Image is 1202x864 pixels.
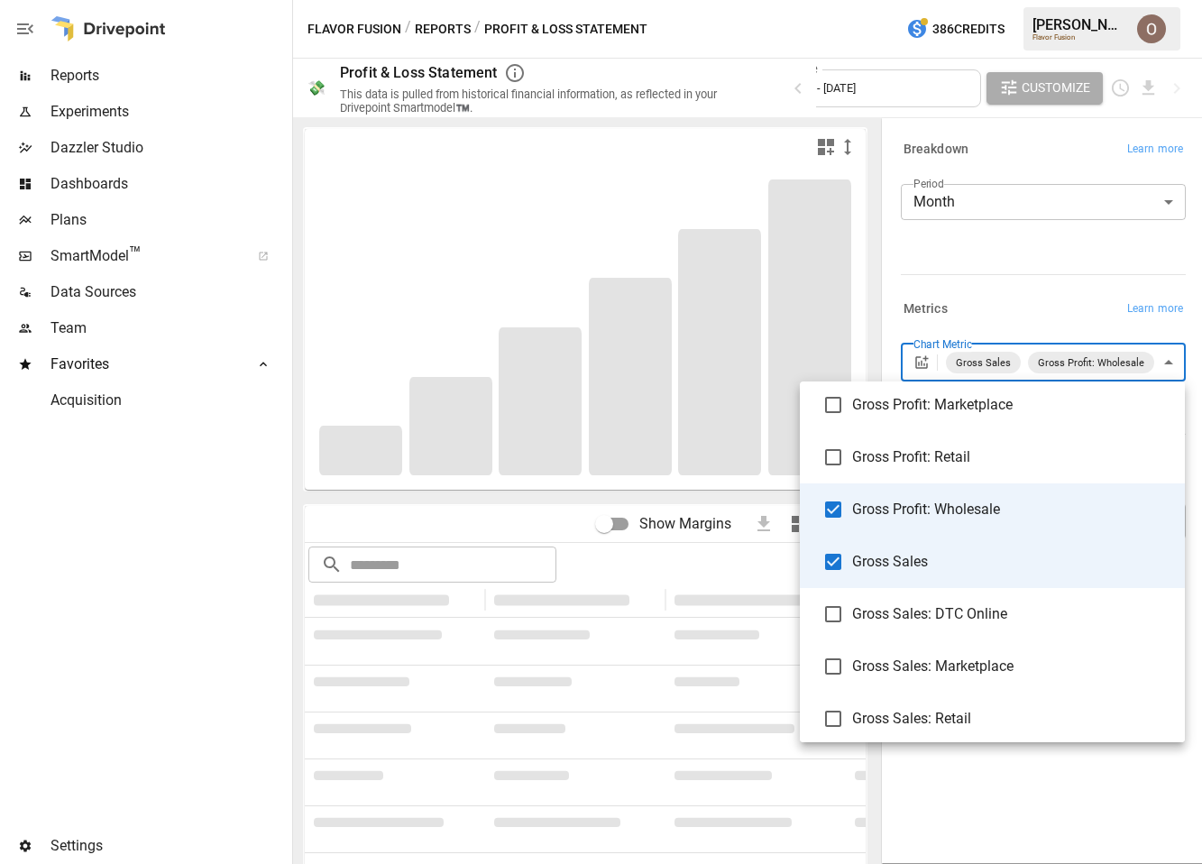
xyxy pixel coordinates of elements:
span: Gross Profit: Wholesale [852,499,1170,520]
span: Gross Profit: Marketplace [852,394,1170,416]
span: Gross Sales: DTC Online [852,603,1170,625]
span: Gross Profit: Retail [852,446,1170,468]
span: Gross Sales: Retail [852,708,1170,730]
span: Gross Sales [852,551,1170,573]
span: Gross Sales: Marketplace [852,656,1170,677]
